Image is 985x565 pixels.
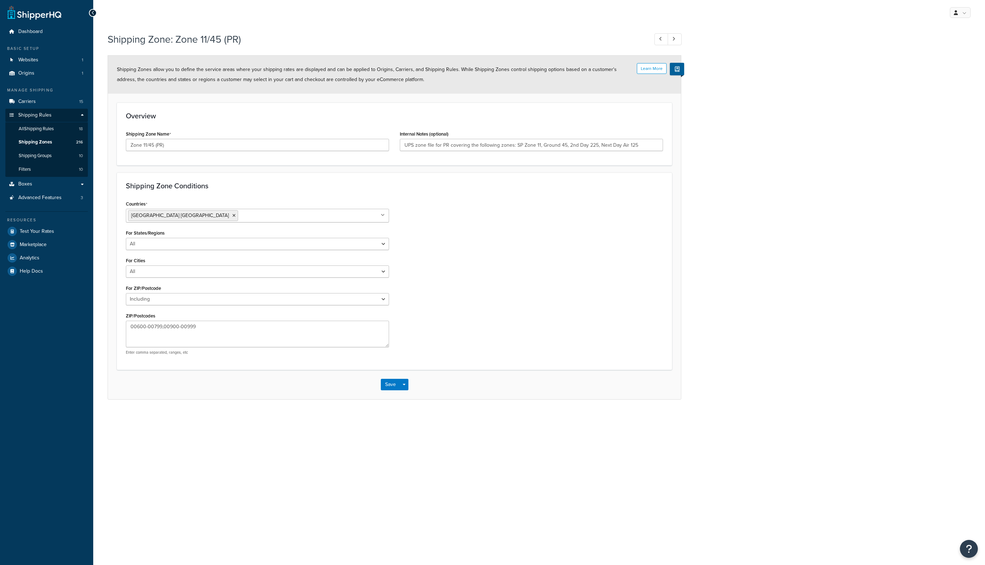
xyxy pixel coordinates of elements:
[960,540,978,558] button: Open Resource Center
[79,126,83,132] span: 18
[5,191,88,204] a: Advanced Features3
[19,153,52,159] span: Shipping Groups
[5,191,88,204] li: Advanced Features
[670,63,684,75] button: Show Help Docs
[5,109,88,122] a: Shipping Rules
[18,57,38,63] span: Websites
[20,268,43,274] span: Help Docs
[82,70,83,76] span: 1
[126,112,663,120] h3: Overview
[5,217,88,223] div: Resources
[5,163,88,176] a: Filters10
[5,265,88,278] a: Help Docs
[126,350,389,355] p: Enter comma separated, ranges, etc
[18,181,32,187] span: Boxes
[79,99,83,105] span: 15
[108,32,641,46] h1: Shipping Zone: Zone 11/45 (PR)
[5,53,88,67] a: Websites1
[5,87,88,93] div: Manage Shipping
[126,131,171,137] label: Shipping Zone Name
[131,212,229,219] span: [GEOGRAPHIC_DATA] [GEOGRAPHIC_DATA]
[5,109,88,177] li: Shipping Rules
[20,255,39,261] span: Analytics
[20,229,54,235] span: Test Your Rates
[5,46,88,52] div: Basic Setup
[5,122,88,136] a: AllShipping Rules18
[126,201,147,207] label: Countries
[19,139,52,145] span: Shipping Zones
[5,225,88,238] a: Test Your Rates
[81,195,83,201] span: 3
[5,238,88,251] a: Marketplace
[5,149,88,163] a: Shipping Groups10
[381,379,400,390] button: Save
[5,178,88,191] a: Boxes
[5,95,88,108] a: Carriers15
[5,95,88,108] li: Carriers
[5,136,88,149] li: Shipping Zones
[79,153,83,159] span: 10
[126,286,161,291] label: For ZIP/Postcode
[18,99,36,105] span: Carriers
[117,66,617,83] span: Shipping Zones allow you to define the service areas where your shipping rates are displayed and ...
[668,33,682,45] a: Next Record
[5,251,88,264] a: Analytics
[18,70,34,76] span: Origins
[19,126,54,132] span: All Shipping Rules
[18,112,52,118] span: Shipping Rules
[76,139,83,145] span: 216
[18,29,43,35] span: Dashboard
[5,163,88,176] li: Filters
[654,33,668,45] a: Previous Record
[79,166,83,173] span: 10
[19,166,31,173] span: Filters
[5,53,88,67] li: Websites
[126,182,663,190] h3: Shipping Zone Conditions
[82,57,83,63] span: 1
[126,258,145,263] label: For Cities
[637,63,667,74] button: Learn More
[5,67,88,80] li: Origins
[5,25,88,38] a: Dashboard
[5,149,88,163] li: Shipping Groups
[126,321,389,347] textarea: 00600-00799,00900-00999
[5,67,88,80] a: Origins1
[400,131,449,137] label: Internal Notes (optional)
[126,230,165,236] label: For States/Regions
[20,242,47,248] span: Marketplace
[5,136,88,149] a: Shipping Zones216
[126,313,155,319] label: ZIP/Postcodes
[18,195,62,201] span: Advanced Features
